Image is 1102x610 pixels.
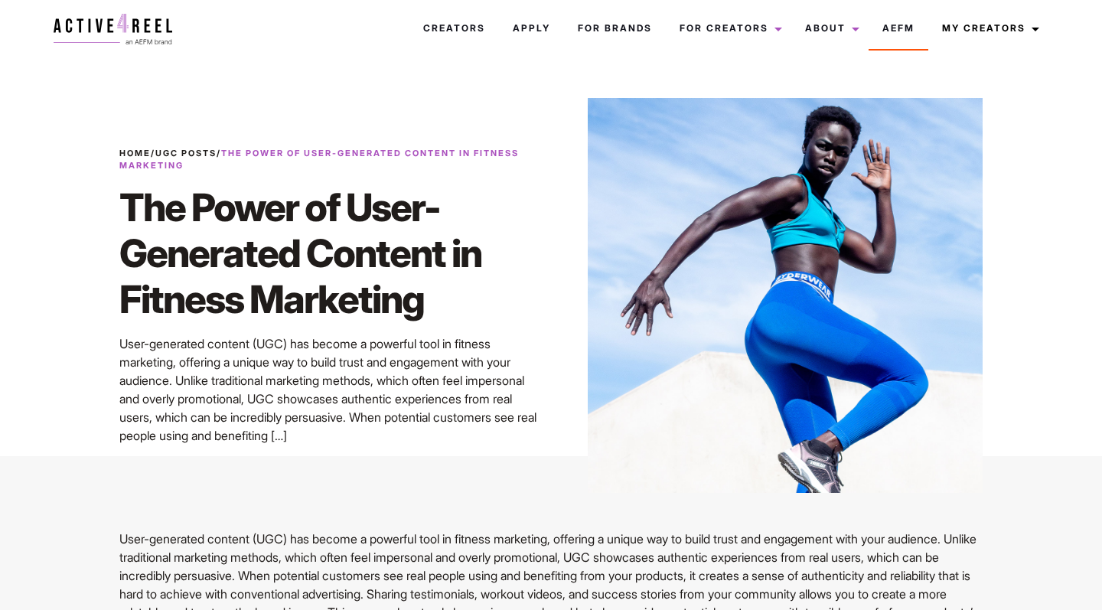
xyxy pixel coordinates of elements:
[564,8,666,49] a: For Brands
[119,148,519,171] strong: The Power of User-Generated Content in Fitness Marketing
[119,184,542,322] h1: The Power of User-Generated Content in Fitness Marketing
[119,147,542,172] span: / /
[54,14,172,44] img: a4r-logo.svg
[666,8,791,49] a: For Creators
[928,8,1048,49] a: My Creators
[499,8,564,49] a: Apply
[119,334,542,445] p: User-generated content (UGC) has become a powerful tool in fitness marketing, offering a unique w...
[869,8,928,49] a: AEFM
[155,148,217,158] a: UGC Posts
[791,8,869,49] a: About
[119,148,151,158] a: Home
[409,8,499,49] a: Creators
